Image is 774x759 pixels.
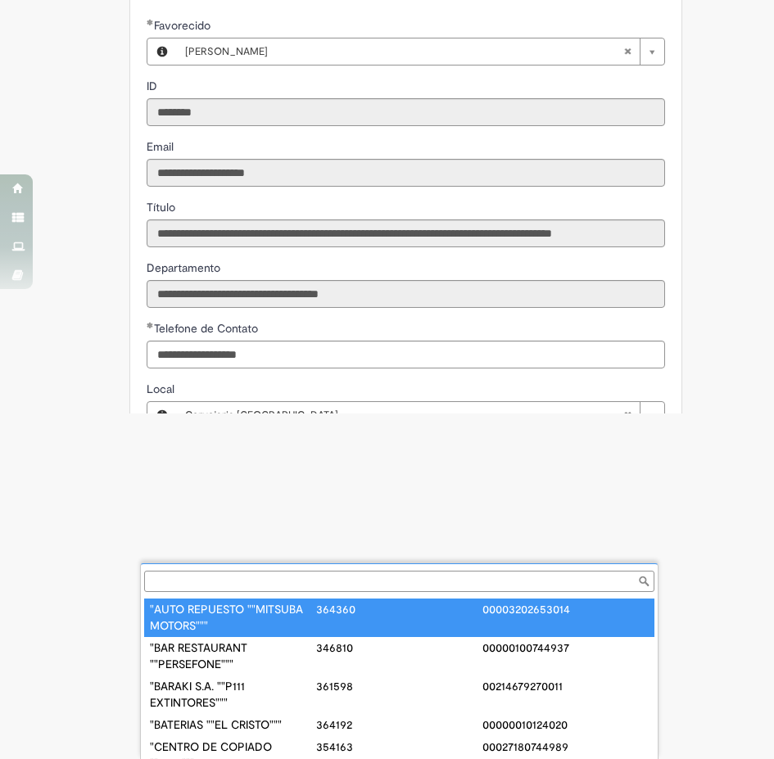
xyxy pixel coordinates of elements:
div: 346810 [316,639,482,656]
div: 364192 [316,716,482,733]
div: "BATERIAS ""EL CRISTO""" [150,716,316,733]
div: 354163 [316,739,482,755]
div: "BAR RESTAURANT ""PERSEFONE""" [150,639,316,672]
div: 364360 [316,601,482,617]
div: 361598 [316,678,482,694]
div: 00027180744989 [482,739,649,755]
div: 00000010124020 [482,716,649,733]
div: 00003202653014 [482,601,649,617]
div: 00000100744937 [482,639,649,656]
div: "AUTO REPUESTO ""MITSUBA MOTORS""" [150,601,316,634]
div: 00214679270011 [482,678,649,694]
div: "BARAKI S.A. ""P111 EXTINTORES""" [150,678,316,711]
ul: Fornecedor [141,595,658,759]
